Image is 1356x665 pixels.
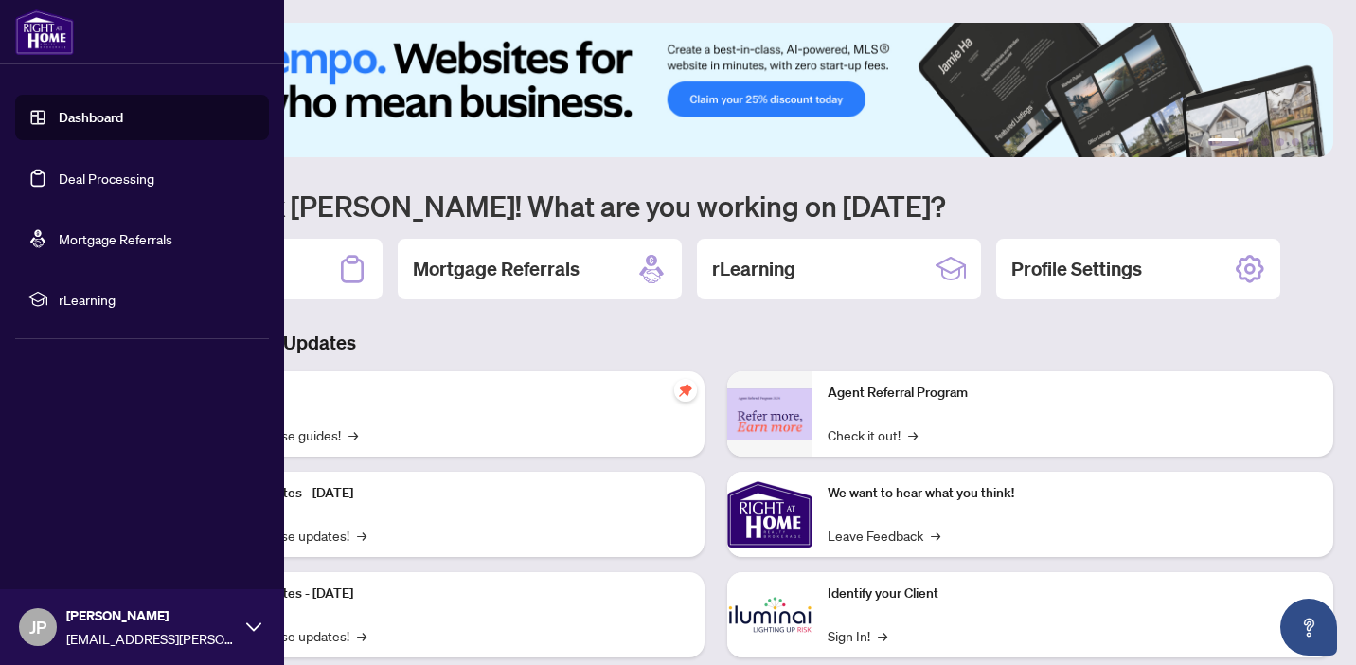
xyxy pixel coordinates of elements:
[66,628,237,649] span: [EMAIL_ADDRESS][PERSON_NAME][DOMAIN_NAME]
[1280,599,1337,656] button: Open asap
[674,379,697,402] span: pushpin
[66,605,237,626] span: [PERSON_NAME]
[199,584,689,604] p: Platform Updates - [DATE]
[348,424,358,445] span: →
[828,584,1318,604] p: Identify your Client
[98,330,1333,356] h3: Brokerage & Industry Updates
[59,289,256,310] span: rLearning
[98,23,1333,157] img: Slide 0
[413,256,580,282] h2: Mortgage Referrals
[357,625,366,646] span: →
[29,614,46,640] span: JP
[1292,138,1299,146] button: 5
[828,483,1318,504] p: We want to hear what you think!
[1208,138,1239,146] button: 1
[878,625,887,646] span: →
[828,525,940,546] a: Leave Feedback→
[1276,138,1284,146] button: 4
[59,109,123,126] a: Dashboard
[199,383,689,404] p: Self-Help
[712,256,795,282] h2: rLearning
[727,572,812,657] img: Identify your Client
[1261,138,1269,146] button: 3
[727,472,812,557] img: We want to hear what you think!
[98,188,1333,224] h1: Welcome back [PERSON_NAME]! What are you working on [DATE]?
[727,388,812,440] img: Agent Referral Program
[199,483,689,504] p: Platform Updates - [DATE]
[1246,138,1254,146] button: 2
[931,525,940,546] span: →
[908,424,918,445] span: →
[15,9,74,55] img: logo
[357,525,366,546] span: →
[59,230,172,247] a: Mortgage Referrals
[59,170,154,187] a: Deal Processing
[828,424,918,445] a: Check it out!→
[828,383,1318,404] p: Agent Referral Program
[828,625,887,646] a: Sign In!→
[1011,256,1142,282] h2: Profile Settings
[1307,138,1314,146] button: 6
